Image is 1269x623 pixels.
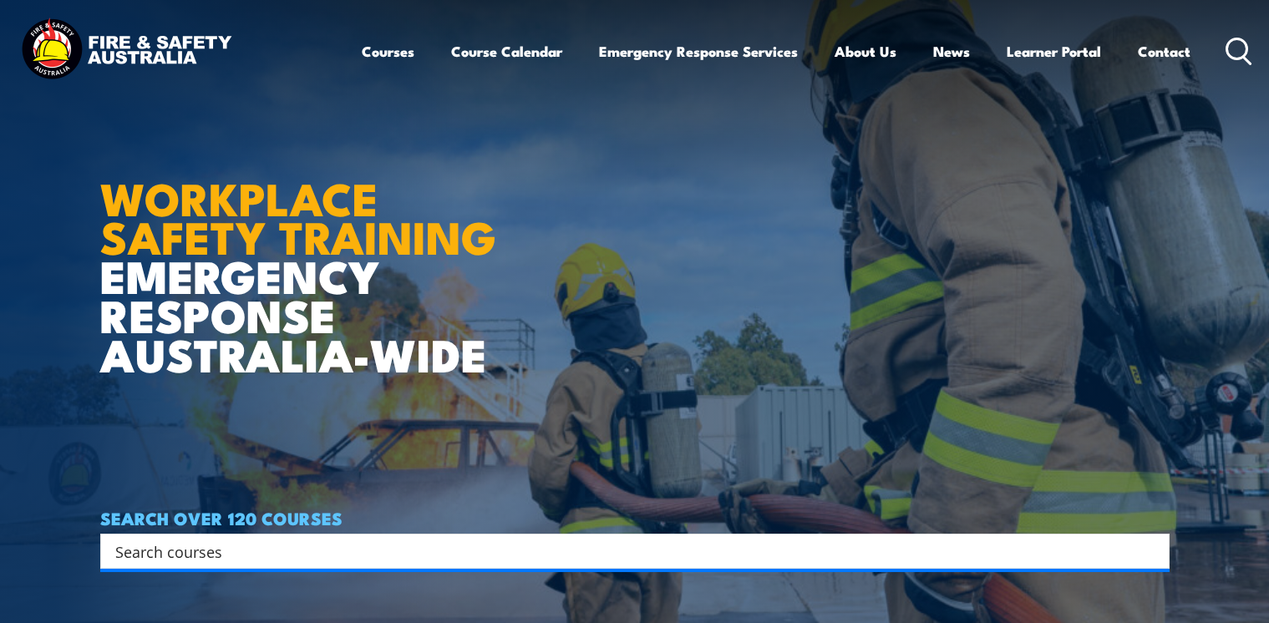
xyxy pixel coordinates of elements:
[115,539,1133,564] input: Search input
[835,29,896,73] a: About Us
[933,29,970,73] a: News
[100,136,509,373] h1: EMERGENCY RESPONSE AUSTRALIA-WIDE
[119,539,1136,563] form: Search form
[1007,29,1101,73] a: Learner Portal
[451,29,562,73] a: Course Calendar
[1140,539,1164,563] button: Search magnifier button
[599,29,798,73] a: Emergency Response Services
[100,509,1170,527] h4: SEARCH OVER 120 COURSES
[362,29,414,73] a: Courses
[100,162,496,271] strong: WORKPLACE SAFETY TRAINING
[1138,29,1190,73] a: Contact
